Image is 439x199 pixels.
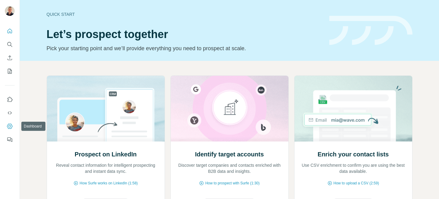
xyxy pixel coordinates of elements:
[5,94,15,105] button: Use Surfe on LinkedIn
[5,52,15,63] button: Enrich CSV
[294,76,412,141] img: Enrich your contact lists
[47,28,322,40] h1: Let’s prospect together
[47,44,322,53] p: Pick your starting point and we’ll provide everything you need to prospect at scale.
[329,16,412,45] img: banner
[205,180,259,186] span: How to prospect with Surfe (1:30)
[5,134,15,145] button: Feedback
[5,6,15,16] img: Avatar
[5,26,15,37] button: Quick start
[5,39,15,50] button: Search
[177,162,282,174] p: Discover target companies and contacts enriched with B2B data and insights.
[80,180,138,186] span: How Surfe works on LinkedIn (1:58)
[53,162,159,174] p: Reveal contact information for intelligent prospecting and instant data sync.
[301,162,406,174] p: Use CSV enrichment to confirm you are using the best data available.
[170,76,289,141] img: Identify target accounts
[47,76,165,141] img: Prospect on LinkedIn
[47,11,322,17] div: Quick start
[5,107,15,118] button: Use Surfe API
[334,180,379,186] span: How to upload a CSV (2:59)
[5,66,15,77] button: My lists
[75,150,137,159] h2: Prospect on LinkedIn
[5,121,15,132] button: Dashboard
[195,150,264,159] h2: Identify target accounts
[318,150,389,159] h2: Enrich your contact lists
